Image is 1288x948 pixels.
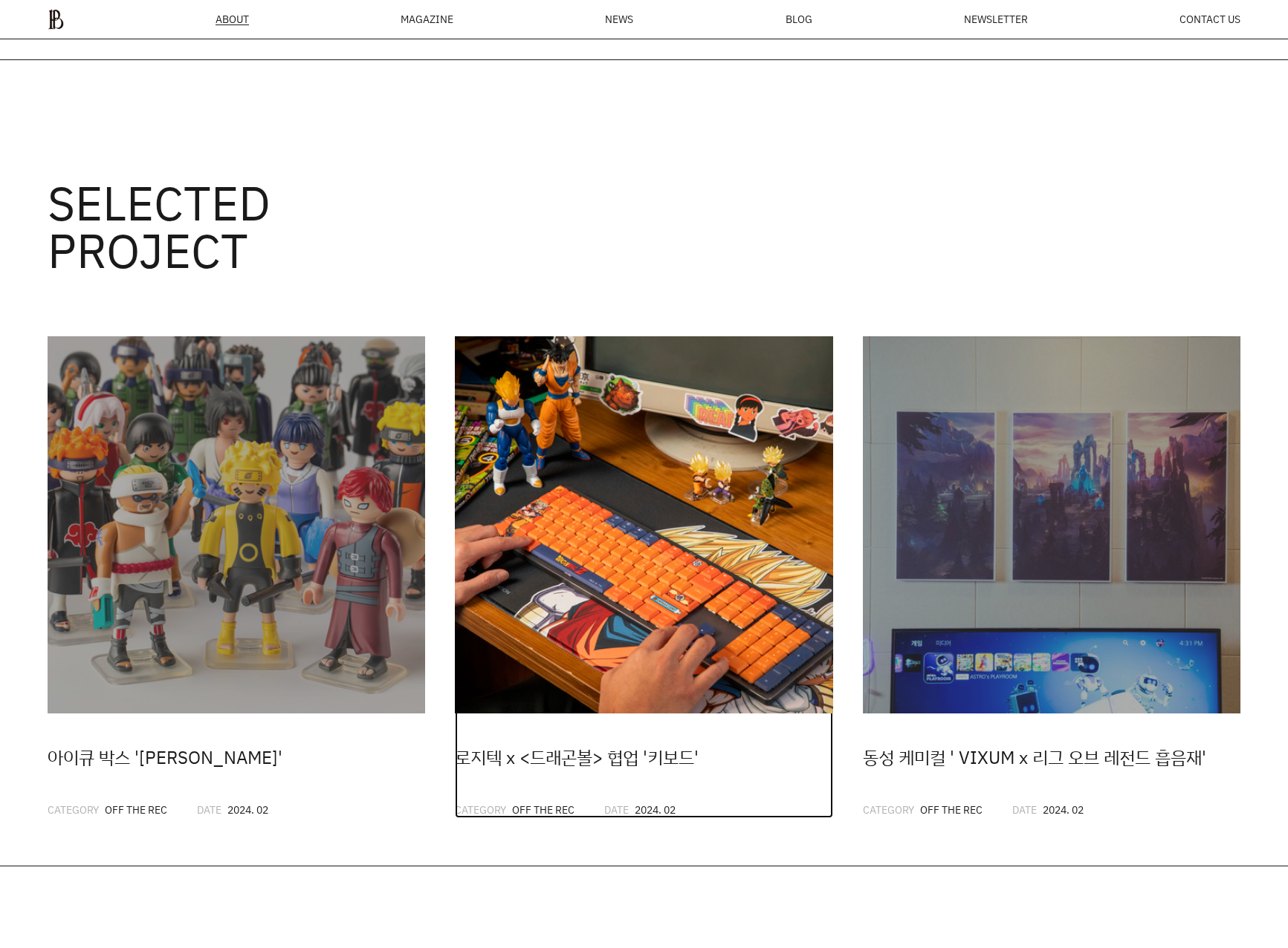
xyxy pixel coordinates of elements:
div: 아이큐 박스 '[PERSON_NAME]' [48,743,425,771]
a: ABOUT [216,14,249,25]
span: CATEGORY [455,802,506,817]
span: OFF THE REC [512,802,575,817]
span: DATE [197,802,221,817]
span: OFF THE REC [920,802,983,817]
span: OFF THE REC [105,802,167,817]
span: CATEGORY [48,802,99,817]
a: 로지텍 x <드래곤볼> 협업 '키보드'CATEGORYOFF THE RECDATE2024. 02 [455,336,832,818]
a: 아이큐 박스 '[PERSON_NAME]'CATEGORYOFF THE RECDATE2024. 02 [48,336,425,818]
span: DATE [604,802,629,817]
span: CATEGORY [863,802,914,817]
a: BLOG [786,14,812,24]
img: dcb856685ef72.jpg [863,336,1240,713]
div: MAGAZINE [401,14,453,24]
a: CONTACT US [1179,14,1240,24]
span: 2024. 02 [1043,802,1084,817]
a: 동성 케미컬 ' VIXUM x 리그 오브 레전드 흡음재'CATEGORYOFF THE RECDATE2024. 02 [863,336,1240,818]
img: 77e21d6284ad6.jpg [455,336,832,713]
h3: SELECTED PROJECT [48,179,445,274]
img: ba379d5522eb3.png [48,9,64,30]
span: 2024. 02 [227,802,268,817]
img: 8b7af8f573d47.jpg [48,336,425,713]
div: 동성 케미컬 ' VIXUM x 리그 오브 레전드 흡음재' [863,743,1240,771]
span: 2024. 02 [635,802,676,817]
a: NEWS [605,14,633,24]
a: NEWSLETTER [964,14,1028,24]
span: DATE [1012,802,1037,817]
div: 로지텍 x <드래곤볼> 협업 '키보드' [455,743,832,771]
